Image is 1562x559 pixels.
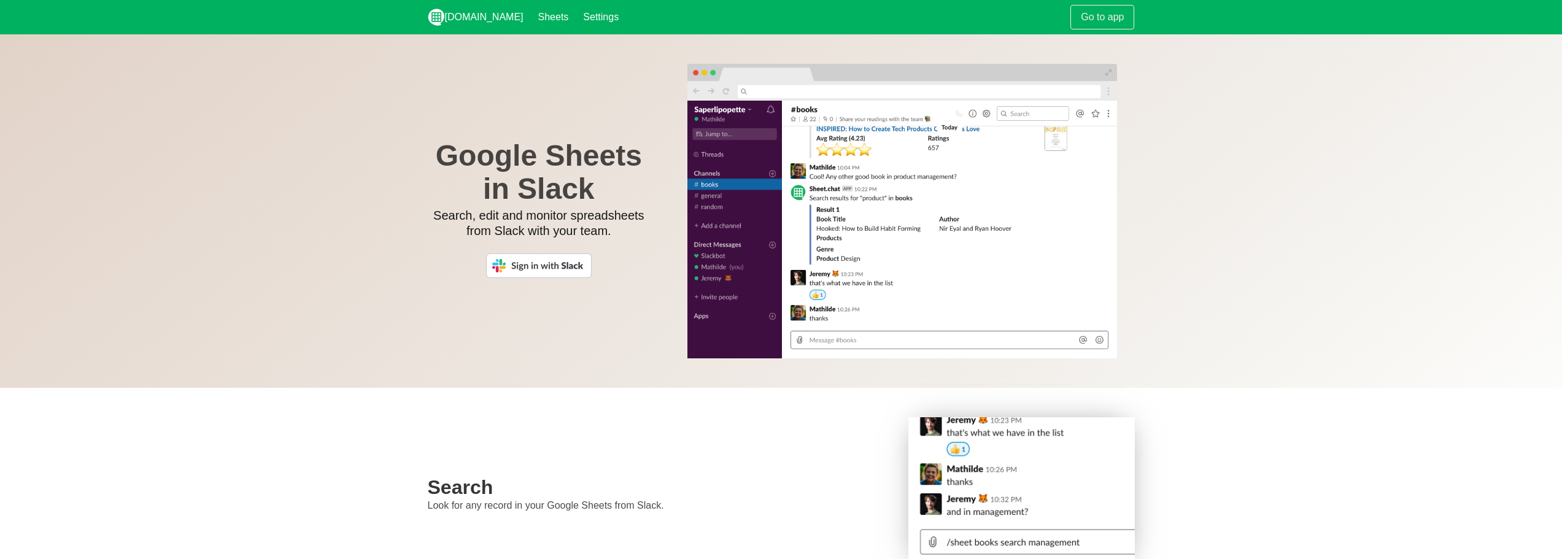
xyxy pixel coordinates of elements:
h1: Google Sheets in Slack [428,139,651,206]
img: bar.png [687,64,1117,101]
img: screen.png [687,101,1117,358]
p: Search, edit and monitor spreadsheets from Slack with your team. [428,208,651,239]
strong: Search [428,476,493,498]
div: Look for any record in your Google Sheets from Slack. [420,469,902,520]
a: Go to app [1070,5,1134,29]
img: logo_v2_white.png [428,9,445,26]
img: Sign in [486,253,592,278]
